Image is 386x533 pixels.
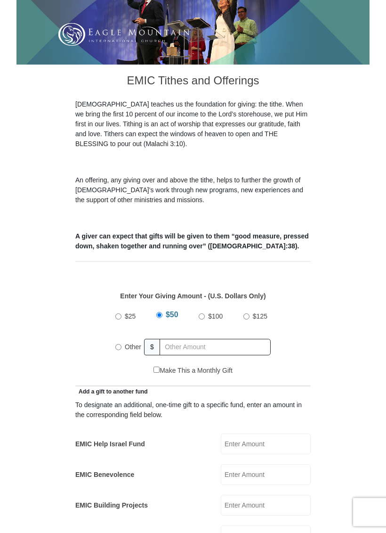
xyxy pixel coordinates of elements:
[75,440,145,450] label: EMIC Help Israel Fund
[75,65,311,100] h3: EMIC Tithes and Offerings
[208,313,223,320] span: $100
[75,401,311,420] div: To designate an additional, one-time gift to a specific fund, enter an amount in the correspondin...
[75,176,311,205] p: An offering, any giving over and above the tithe, helps to further the growth of [DEMOGRAPHIC_DAT...
[153,366,233,376] label: Make This a Monthly Gift
[221,465,311,485] input: Enter Amount
[253,313,267,320] span: $125
[221,434,311,455] input: Enter Amount
[75,233,309,250] b: A giver can expect that gifts will be given to them “good measure, pressed down, shaken together ...
[144,339,160,356] span: $
[75,389,148,395] span: Add a gift to another fund
[221,495,311,516] input: Enter Amount
[75,501,148,511] label: EMIC Building Projects
[125,344,141,351] span: Other
[125,313,136,320] span: $25
[75,100,311,149] p: [DEMOGRAPHIC_DATA] teaches us the foundation for giving: the tithe. When we bring the first 10 pe...
[75,470,134,480] label: EMIC Benevolence
[153,367,160,373] input: Make This a Monthly Gift
[166,311,178,319] span: $50
[120,293,265,300] strong: Enter Your Giving Amount - (U.S. Dollars Only)
[160,339,271,356] input: Other Amount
